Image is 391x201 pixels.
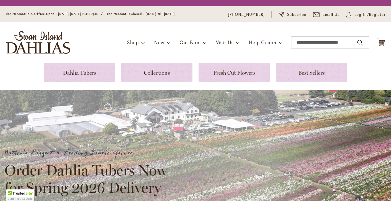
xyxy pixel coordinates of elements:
[131,12,175,16] span: Closed - [DATE] till [DATE]
[354,12,386,18] span: Log In/Register
[357,38,363,48] button: Search
[216,39,234,45] span: Visit Us
[228,12,265,18] a: [PHONE_NUMBER]
[313,12,340,18] a: Email Us
[5,162,173,196] h2: Order Dahlia Tubers Now for Spring 2026 Delivery
[154,39,164,45] span: New
[249,39,277,45] span: Help Center
[287,12,306,18] span: Subscribe
[346,12,386,18] a: Log In/Register
[6,31,70,54] a: store logo
[5,12,131,16] span: The Mercantile & Office Open - [DATE]-[DATE] 9-4:30pm / The Mercantile
[5,148,173,158] p: Nation's Largest & Leading Dahlia Grower
[180,39,200,45] span: Our Farm
[127,39,139,45] span: Shop
[323,12,340,18] span: Email Us
[279,12,306,18] a: Subscribe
